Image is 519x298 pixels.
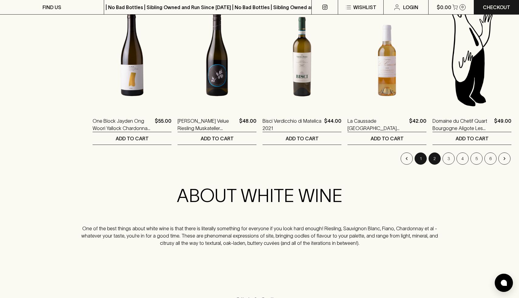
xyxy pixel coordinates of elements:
button: ADD TO CART [178,132,256,145]
p: ADD TO CART [456,135,489,142]
img: bubble-icon [501,280,507,286]
button: ADD TO CART [348,132,426,145]
img: Blackhearts & Sparrows Man [432,2,511,108]
p: FIND US [42,4,61,11]
h2: ABOUT WHITE WINE [78,185,441,207]
button: Go to next page [498,152,511,165]
p: $55.00 [155,117,171,132]
a: Domaine du Chetif Quart Bourgogne Aligote Les Molottes 2023 [432,117,492,132]
button: Go to page 1 [415,152,427,165]
p: Checkout [483,4,510,11]
p: $42.00 [409,117,426,132]
button: ADD TO CART [263,132,341,145]
button: Go to page 6 [484,152,497,165]
img: Bisci Verdicchio di Matelica 2021 [263,2,341,108]
p: Login [403,4,418,11]
button: ADD TO CART [93,132,171,145]
button: ADD TO CART [432,132,511,145]
p: ADD TO CART [201,135,234,142]
p: $48.00 [239,117,256,132]
a: [PERSON_NAME] Velue Riesling Muskateller [PERSON_NAME] Veltiner 2023 [178,117,237,132]
p: ADD TO CART [371,135,404,142]
button: Go to page 4 [456,152,469,165]
p: $44.00 [324,117,341,132]
nav: pagination navigation [93,152,511,165]
p: $0.00 [437,4,451,11]
img: La Caussade Sainte Croix-du-Mont Sauternes 2021 [348,2,426,108]
a: Bisci Verdicchio di Matelica 2021 [263,117,322,132]
p: Wishlist [353,4,376,11]
p: One of the best things about white wine is that there is literally something for everyone if you ... [78,225,441,247]
button: page 2 [429,152,441,165]
p: $49.00 [494,117,511,132]
p: 0 [461,5,464,9]
img: Johannes Zillinger Velue Riesling Muskateller Gruner Veltiner 2023 [178,2,256,108]
button: Go to page 3 [443,152,455,165]
button: Go to previous page [401,152,413,165]
button: Go to page 5 [470,152,483,165]
a: La Caussade [GEOGRAPHIC_DATA] 2021 [348,117,407,132]
a: One Block Jayden Ong Woori Yallock Chardonnay 2024 [93,117,152,132]
p: ADD TO CART [116,135,149,142]
p: ADD TO CART [286,135,319,142]
img: One Block Jayden Ong Woori Yallock Chardonnay 2024 [93,2,171,108]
